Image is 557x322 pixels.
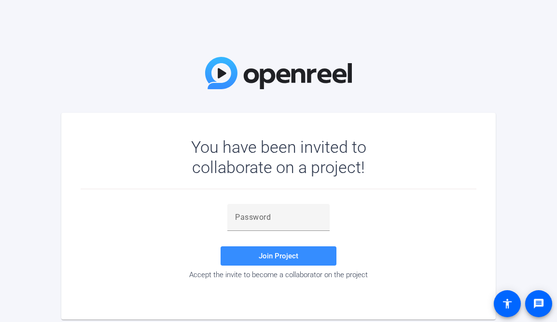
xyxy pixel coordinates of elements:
[501,298,513,309] mat-icon: accessibility
[235,212,322,223] input: Password
[533,298,544,309] mat-icon: message
[205,57,352,89] img: OpenReel Logo
[81,270,476,279] div: Accept the invite to become a collaborator on the project
[259,252,298,260] span: Join Project
[163,137,394,177] div: You have been invited to collaborate on a project!
[221,246,336,266] button: Join Project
